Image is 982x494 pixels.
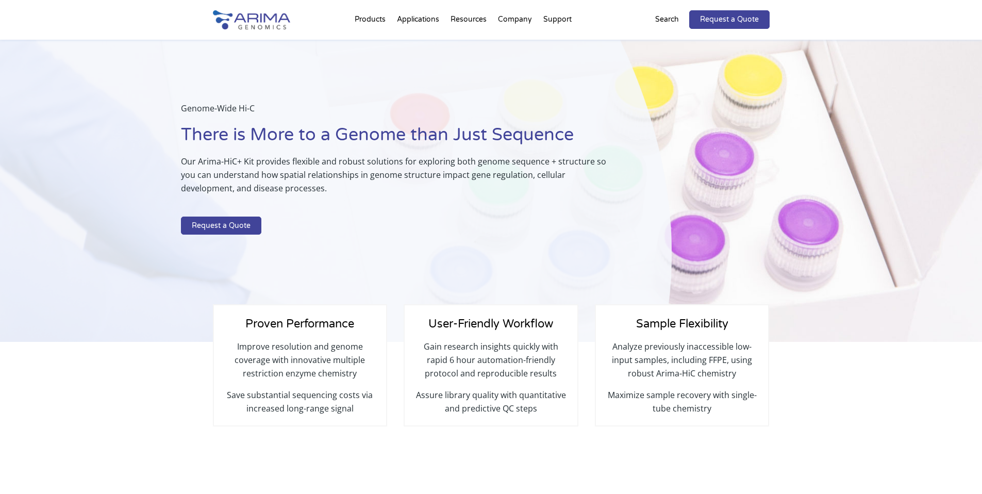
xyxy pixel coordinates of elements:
[606,340,758,388] p: Analyze previously inaccessible low-input samples, including FFPE, using robust Arima-HiC chemistry
[224,388,376,415] p: Save substantial sequencing costs via increased long-range signal
[181,102,620,123] p: Genome-Wide Hi-C
[415,388,567,415] p: Assure library quality with quantitative and predictive QC steps
[224,340,376,388] p: Improve resolution and genome coverage with innovative multiple restriction enzyme chemistry
[428,317,553,331] span: User-Friendly Workflow
[636,317,728,331] span: Sample Flexibility
[181,123,620,155] h1: There is More to a Genome than Just Sequence
[689,10,770,29] a: Request a Quote
[245,317,354,331] span: Proven Performance
[415,340,567,388] p: Gain research insights quickly with rapid 6 hour automation-friendly protocol and reproducible re...
[606,388,758,415] p: Maximize sample recovery with single-tube chemistry
[655,13,679,26] p: Search
[213,10,290,29] img: Arima-Genomics-logo
[181,217,261,235] a: Request a Quote
[181,155,620,203] p: Our Arima-HiC+ Kit provides flexible and robust solutions for exploring both genome sequence + st...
